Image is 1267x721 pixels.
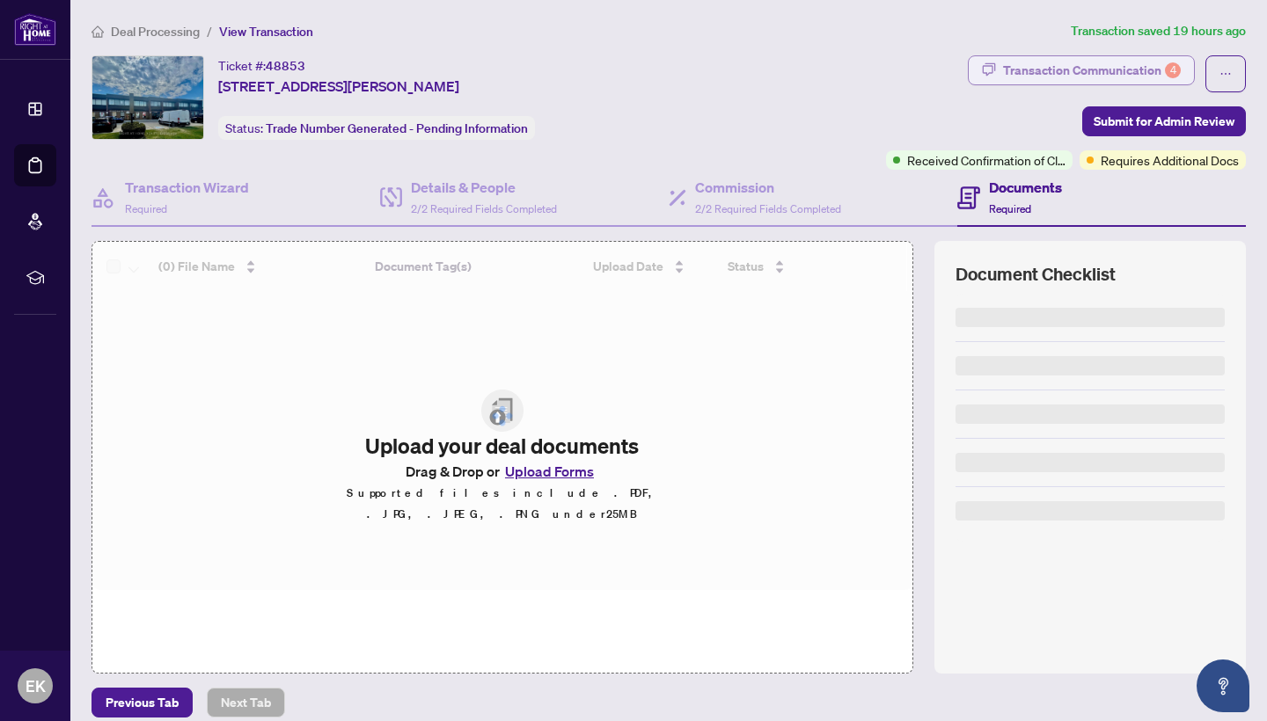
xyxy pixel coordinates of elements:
[14,13,56,46] img: logo
[207,21,212,41] li: /
[907,150,1066,170] span: Received Confirmation of Closing
[695,202,841,215] span: 2/2 Required Fields Completed
[411,177,557,198] h4: Details & People
[92,25,104,38] span: home
[92,56,203,139] img: IMG-W12326509_1.jpg
[956,262,1116,287] span: Document Checklist
[1071,21,1246,41] article: Transaction saved 19 hours ago
[266,58,305,74] span: 48853
[26,674,46,698] span: EK
[1219,68,1232,80] span: ellipsis
[219,24,313,40] span: View Transaction
[125,177,249,198] h4: Transaction Wizard
[968,55,1195,85] button: Transaction Communication4
[411,202,557,215] span: 2/2 Required Fields Completed
[1101,150,1239,170] span: Requires Additional Docs
[106,688,179,717] span: Previous Tab
[1165,62,1181,78] div: 4
[125,202,167,215] span: Required
[1197,659,1249,712] button: Open asap
[218,55,305,76] div: Ticket #:
[989,202,1031,215] span: Required
[1003,56,1181,84] div: Transaction Communication
[266,120,528,136] span: Trade Number Generated - Pending Information
[218,76,459,97] span: [STREET_ADDRESS][PERSON_NAME]
[207,688,285,717] button: Next Tab
[695,177,841,198] h4: Commission
[218,116,535,140] div: Status:
[111,24,200,40] span: Deal Processing
[92,688,193,717] button: Previous Tab
[1082,106,1246,136] button: Submit for Admin Review
[989,177,1062,198] h4: Documents
[1094,107,1234,135] span: Submit for Admin Review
